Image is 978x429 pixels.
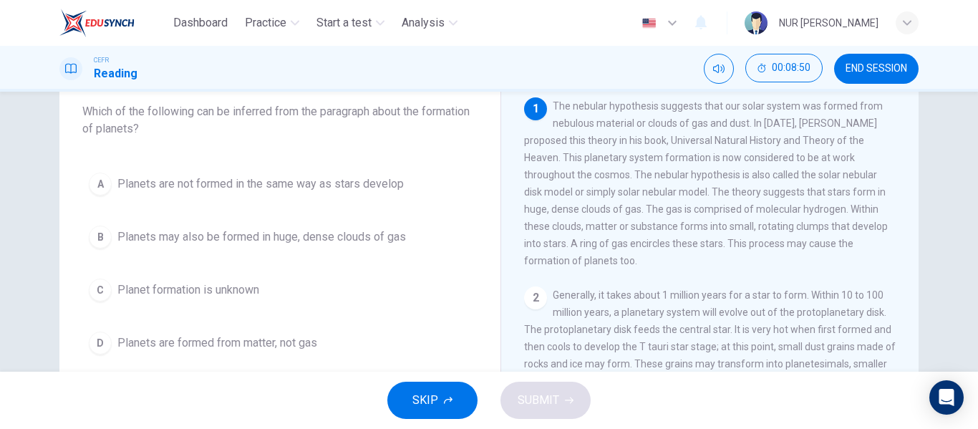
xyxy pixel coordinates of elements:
div: A [89,173,112,196]
button: SKIP [387,382,478,419]
img: en [640,18,658,29]
div: Hide [745,54,823,84]
button: Practice [239,10,305,36]
button: CPlanet formation is unknown [82,272,478,308]
div: 1 [524,97,547,120]
div: B [89,226,112,249]
span: Generally, it takes about 1 million years for a star to form. Within 10 to 100 million years, a p... [524,289,896,387]
button: Dashboard [168,10,233,36]
span: 00:08:50 [772,62,810,74]
span: Planets are formed from matter, not gas [117,334,317,352]
div: Open Intercom Messenger [929,380,964,415]
button: Start a test [311,10,390,36]
span: END SESSION [846,63,907,74]
span: Analysis [402,14,445,32]
span: CEFR [94,55,109,65]
button: END SESSION [834,54,919,84]
span: Planets are not formed in the same way as stars develop [117,175,404,193]
span: Which of the following can be inferred from the paragraph about the formation of planets? [82,103,478,138]
a: EduSynch logo [59,9,168,37]
div: C [89,279,112,302]
div: 2 [524,286,547,309]
button: DPlanets are formed from matter, not gas [82,325,478,361]
div: D [89,332,112,355]
button: BPlanets may also be formed in huge, dense clouds of gas [82,219,478,255]
span: Practice [245,14,286,32]
button: 00:08:50 [745,54,823,82]
button: Analysis [396,10,463,36]
button: APlanets are not formed in the same way as stars develop [82,166,478,202]
span: Dashboard [173,14,228,32]
span: SKIP [412,390,438,410]
span: Start a test [316,14,372,32]
div: Mute [704,54,734,84]
img: Profile picture [745,11,768,34]
span: The nebular hypothesis suggests that our solar system was formed from nebulous material or clouds... [524,100,888,266]
div: NUR [PERSON_NAME] [779,14,878,32]
img: EduSynch logo [59,9,135,37]
span: Planet formation is unknown [117,281,259,299]
h1: Reading [94,65,137,82]
span: Planets may also be formed in huge, dense clouds of gas [117,228,406,246]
